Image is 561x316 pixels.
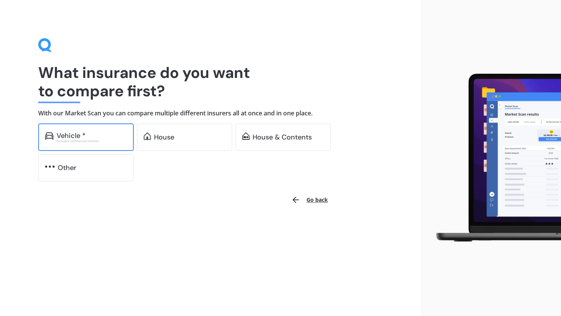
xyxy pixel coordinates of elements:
div: Other [58,164,76,172]
div: House [154,133,174,141]
img: home-and-contents.b802091223b8502ef2dd.svg [242,132,250,140]
img: other.81dba5aafe580aa69f38.svg [45,163,55,170]
h1: What insurance do you want to compare first? [38,63,383,100]
button: Go back [287,191,332,209]
img: car.f15378c7a67c060ca3f3.svg [45,132,54,140]
img: laptop.webp [427,70,561,246]
div: Excludes commercial vehicles [57,139,127,143]
img: home.91c183c226a05b4dc763.svg [144,132,151,140]
div: Vehicle * [57,132,86,139]
h4: With our Market Scan you can compare multiple different insurers all at once and in one place. [38,109,383,117]
div: House & Contents [253,133,312,141]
